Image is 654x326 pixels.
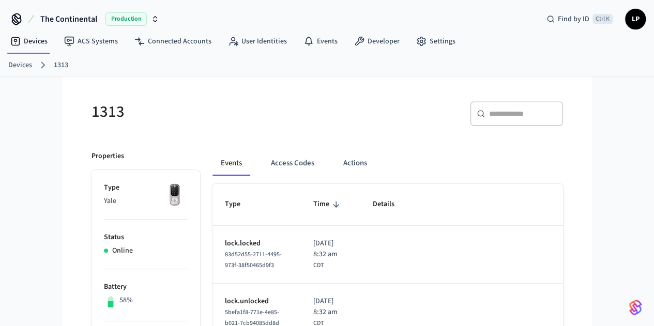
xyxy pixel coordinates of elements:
div: ant example [212,151,563,176]
p: Online [112,245,133,256]
span: LP [626,10,645,28]
a: Settings [408,32,464,51]
p: Yale [104,196,188,207]
div: Find by IDCtrl K [538,10,621,28]
span: Ctrl K [592,14,613,24]
a: 1313 [54,60,68,71]
span: [DATE] 8:32 am [313,296,348,318]
p: Status [104,232,188,243]
div: America/Chicago [313,238,348,270]
a: User Identities [220,32,295,51]
a: Developer [346,32,408,51]
span: Time [313,196,343,212]
a: Events [295,32,346,51]
span: The Continental [40,13,97,25]
span: [DATE] 8:32 am [313,238,348,260]
span: Find by ID [558,14,589,24]
p: Battery [104,282,188,292]
p: lock.locked [225,238,288,249]
button: Access Codes [263,151,323,176]
a: ACS Systems [56,32,126,51]
a: Connected Accounts [126,32,220,51]
span: 83d52d55-2711-4495-973f-38f50465d9f3 [225,250,282,270]
span: CDT [313,261,324,270]
button: Actions [335,151,375,176]
p: 58% [119,295,133,306]
p: lock.unlocked [225,296,288,307]
p: Type [104,182,188,193]
button: LP [625,9,646,29]
span: Type [225,196,254,212]
p: Properties [92,151,124,162]
img: Yale Assure Touchscreen Wifi Smart Lock, Satin Nickel, Front [162,182,188,208]
button: Events [212,151,250,176]
h5: 1313 [92,101,321,122]
a: Devices [8,60,32,71]
a: Devices [2,32,56,51]
span: Production [105,12,147,26]
img: SeamLogoGradient.69752ec5.svg [629,299,642,316]
span: Details [372,196,407,212]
